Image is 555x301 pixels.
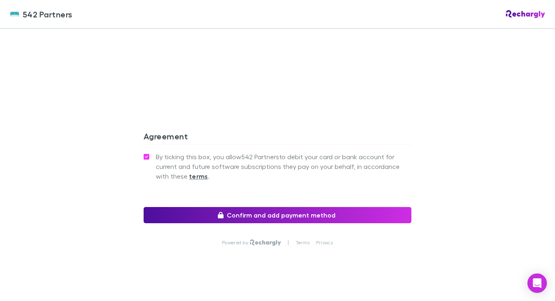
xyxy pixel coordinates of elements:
[23,8,73,20] span: 542 Partners
[10,9,19,19] img: 542 Partners's Logo
[250,239,281,246] img: Rechargly Logo
[506,10,545,18] img: Rechargly Logo
[222,239,250,246] p: Powered by
[527,273,547,293] div: Open Intercom Messenger
[156,152,411,181] span: By ticking this box, you allow 542 Partners to debit your card or bank account for current and fu...
[288,239,289,246] p: |
[144,131,411,144] h3: Agreement
[296,239,310,246] a: Terms
[316,239,333,246] a: Privacy
[144,207,411,223] button: Confirm and add payment method
[189,172,208,180] strong: terms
